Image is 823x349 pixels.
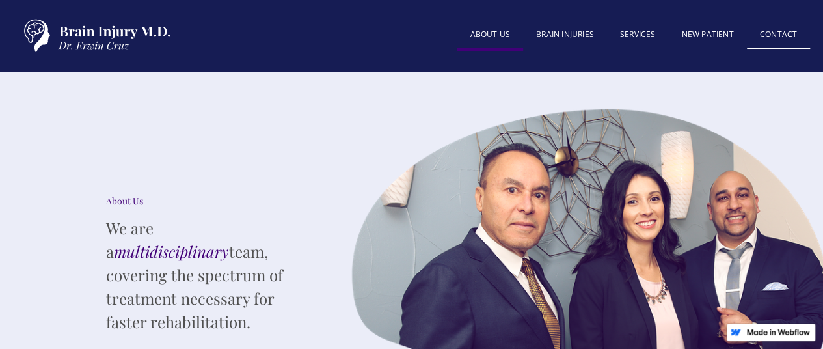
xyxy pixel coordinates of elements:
p: We are a team, covering the spectrum of treatment necessary for faster rehabilitation. [106,216,301,333]
a: BRAIN INJURIES [523,21,607,48]
a: SERVICES [607,21,669,48]
div: About Us [106,195,301,208]
a: home [13,13,176,59]
a: Contact [747,21,810,49]
a: About US [457,21,523,51]
a: New patient [668,21,746,48]
img: Made in Webflow [746,329,810,335]
em: multidisciplinary [114,241,229,262]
